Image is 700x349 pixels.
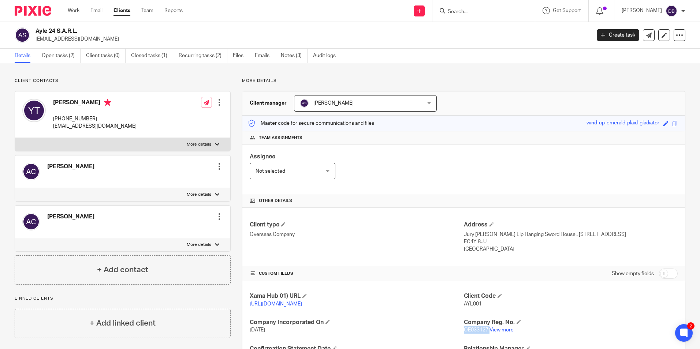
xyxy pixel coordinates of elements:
[256,169,285,174] span: Not selected
[22,213,40,230] img: svg%3E
[15,78,231,84] p: Client contacts
[255,49,275,63] a: Emails
[233,49,249,63] a: Files
[250,154,275,160] span: Assignee
[464,245,678,253] p: [GEOGRAPHIC_DATA]
[597,29,639,41] a: Create task
[464,231,678,238] p: Jury [PERSON_NAME] Llp Hanging Sword House,, [STREET_ADDRESS]
[15,49,36,63] a: Details
[113,7,130,14] a: Clients
[90,7,103,14] a: Email
[587,119,659,128] div: wind-up-emerald-plaid-gladiator
[489,327,514,333] a: View more
[250,292,463,300] h4: Xama Hub 01) URL
[250,327,265,333] span: [DATE]
[187,192,211,198] p: More details
[259,198,292,204] span: Other details
[250,301,302,307] a: [URL][DOMAIN_NAME]
[464,238,678,245] p: EC4Y 8JJ
[250,319,463,326] h4: Company Incorporated On
[141,7,153,14] a: Team
[464,319,678,326] h4: Company Reg. No.
[68,7,79,14] a: Work
[15,27,30,43] img: svg%3E
[42,49,81,63] a: Open tasks (2)
[464,327,488,333] span: OE033127
[90,318,156,329] h4: + Add linked client
[313,101,354,106] span: [PERSON_NAME]
[281,49,308,63] a: Notes (3)
[666,5,677,17] img: svg%3E
[47,163,94,170] h4: [PERSON_NAME]
[553,8,581,13] span: Get Support
[622,7,662,14] p: [PERSON_NAME]
[259,135,302,141] span: Team assignments
[22,163,40,180] img: svg%3E
[464,292,678,300] h4: Client Code
[242,78,685,84] p: More details
[187,142,211,147] p: More details
[164,7,183,14] a: Reports
[15,296,231,301] p: Linked clients
[36,27,476,35] h2: Ayle 24 S.A.R.L.
[687,322,695,330] div: 2
[179,49,227,63] a: Recurring tasks (2)
[53,123,137,130] p: [EMAIL_ADDRESS][DOMAIN_NAME]
[131,49,173,63] a: Closed tasks (1)
[187,242,211,248] p: More details
[86,49,126,63] a: Client tasks (0)
[250,221,463,229] h4: Client type
[15,6,51,16] img: Pixie
[53,115,137,123] p: [PHONE_NUMBER]
[464,301,482,307] span: AYL001
[22,99,46,122] img: svg%3E
[97,264,148,275] h4: + Add contact
[248,120,374,127] p: Master code for secure communications and files
[300,99,309,108] img: svg%3E
[53,99,137,108] h4: [PERSON_NAME]
[447,9,513,15] input: Search
[36,35,586,43] p: [EMAIL_ADDRESS][DOMAIN_NAME]
[250,100,287,107] h3: Client manager
[612,270,654,277] label: Show empty fields
[104,99,111,106] i: Primary
[313,49,341,63] a: Audit logs
[464,221,678,229] h4: Address
[250,271,463,277] h4: CUSTOM FIELDS
[250,231,463,238] p: Overseas Company
[47,213,94,221] h4: [PERSON_NAME]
